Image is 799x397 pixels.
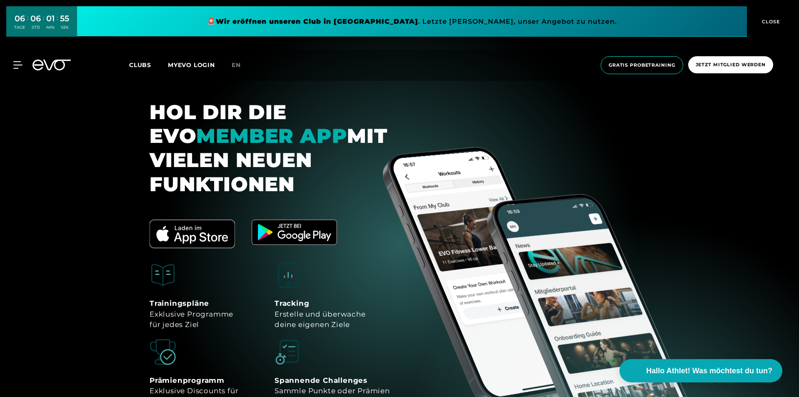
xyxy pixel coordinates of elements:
div: 06 [14,12,25,25]
div: TAGE [14,25,25,30]
a: Gratis Probetraining [598,56,686,74]
span: en [232,61,241,69]
a: Jetzt Mitglied werden [686,56,776,74]
span: CLOSE [760,18,780,25]
span: Gratis Probetraining [609,62,675,69]
a: en [232,60,251,70]
a: Clubs [129,61,168,69]
img: [object Object] [150,339,176,365]
div: STD [30,25,41,30]
strong: Trainingspläne [150,299,209,307]
div: 55 [60,12,69,25]
img: evofitness app [252,220,337,245]
div: Erstelle und überwache deine eigenen Ziele [275,298,366,330]
div: : [43,13,44,35]
div: SEK [60,25,69,30]
div: Sammle Punkte oder Prämien [275,375,390,397]
strong: Tracking [275,299,309,307]
img: [object Object] [275,339,301,365]
img: [object Object] [150,262,176,288]
button: Hallo Athlet! Was möchtest du tun? [619,359,782,382]
a: MYEVO LOGIN [168,61,215,69]
span: Hallo Athlet! Was möchtest du tun? [646,365,772,377]
div: 01 [46,12,55,25]
strong: Spannende Challenges [275,376,367,385]
img: [object Object] [275,262,301,288]
span: Clubs [129,61,151,69]
div: : [57,13,58,35]
button: CLOSE [747,6,793,37]
div: 06 [30,12,41,25]
div: HOL DIR DIE EVO MIT VIELEN NEUEN FUNKTIONEN [150,100,391,196]
em: MEMBER APP [196,124,347,148]
span: Jetzt Mitglied werden [696,61,766,68]
img: evofitness app [150,220,235,248]
div: : [27,13,28,35]
strong: Prämienprogramm [150,376,225,385]
div: MIN [46,25,55,30]
div: Exklusive Programme für jedes Ziel [150,298,233,330]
